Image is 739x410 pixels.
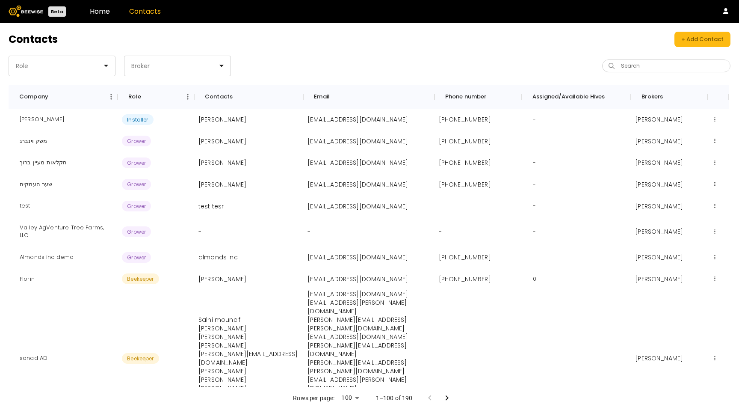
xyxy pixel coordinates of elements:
div: Almonds inc demo [13,247,80,268]
p: [PERSON_NAME][EMAIL_ADDRESS][PERSON_NAME][DOMAIN_NAME] [307,358,430,375]
p: [PERSON_NAME] [198,375,299,384]
p: [PERSON_NAME] [635,158,683,167]
p: [PHONE_NUMBER] [439,180,491,189]
div: Florin [13,268,41,290]
p: [PERSON_NAME] [198,158,246,167]
div: - [526,131,543,152]
div: Role [128,85,141,109]
span: Beekeeper [122,273,159,284]
div: + Add Contact [681,35,724,44]
div: Brokers [641,85,663,109]
div: 0 [526,268,543,290]
p: [PHONE_NUMBER] [439,137,491,146]
button: Go to next page [438,389,455,407]
p: [PERSON_NAME] [198,115,246,124]
p: - [198,227,201,236]
div: חקלאות מעיין ברוך [13,152,74,174]
div: sanad AD [13,348,54,369]
p: Rows per page: [293,394,334,402]
p: [EMAIL_ADDRESS][DOMAIN_NAME] [307,115,408,124]
span: Installer [122,114,153,125]
h2: Contacts [9,34,58,45]
p: [PERSON_NAME] [635,354,683,362]
p: [EMAIL_ADDRESS][DOMAIN_NAME] [307,275,408,283]
p: [PERSON_NAME] [635,180,683,189]
a: Home [90,6,110,16]
p: [PERSON_NAME][EMAIL_ADDRESS][DOMAIN_NAME] [307,341,430,358]
p: [PERSON_NAME] [635,115,683,124]
p: [EMAIL_ADDRESS][DOMAIN_NAME] [307,180,408,189]
p: [EMAIL_ADDRESS][DOMAIN_NAME] [307,202,408,211]
div: Company [19,85,48,109]
p: test tesr [198,202,224,211]
div: Josh McDowell [13,109,71,131]
p: [PHONE_NUMBER] [439,253,491,261]
button: Sort [141,91,153,103]
p: [PERSON_NAME] [635,275,683,283]
span: Beekeeper [122,353,159,364]
p: [PERSON_NAME] [635,202,683,211]
div: משק וינברג [13,131,54,152]
p: [PERSON_NAME] [198,275,246,283]
div: Assigned/Available Hives [522,85,631,109]
p: [PERSON_NAME] [198,180,246,189]
p: Salhi mouncif [198,315,299,324]
p: [PERSON_NAME] [198,384,299,392]
p: [PERSON_NAME] [198,367,299,375]
div: Brokers [631,85,707,109]
p: [PERSON_NAME] [198,333,299,341]
div: Email [303,85,434,109]
span: Grower [122,226,151,237]
div: - [526,174,543,196]
p: [PERSON_NAME][EMAIL_ADDRESS][PERSON_NAME][DOMAIN_NAME] [307,315,430,333]
span: Grower [122,136,151,146]
p: almonds inc [198,253,238,261]
p: [PERSON_NAME] [635,227,683,236]
p: - [439,227,442,236]
p: [PERSON_NAME] [198,324,299,333]
p: [PHONE_NUMBER] [439,115,491,124]
div: - [526,247,543,268]
div: Contacts [205,85,233,109]
p: [PERSON_NAME] [198,341,299,350]
div: - [526,221,543,243]
span: Grower [122,201,151,211]
div: Beta [48,6,66,17]
p: 1–100 of 190 [376,394,413,402]
span: Grower [122,179,151,190]
div: Assigned/Available Hives [532,85,605,109]
p: [PERSON_NAME] [635,137,683,146]
p: - [307,227,310,236]
div: Role [118,85,194,109]
img: Beewise logo [9,6,43,17]
p: [EMAIL_ADDRESS][PERSON_NAME][DOMAIN_NAME] [307,298,430,315]
div: 100 [338,392,362,404]
button: + Add Contact [674,32,730,47]
span: Grower [122,252,151,263]
p: [PHONE_NUMBER] [439,275,491,283]
div: - [526,109,543,131]
div: Email [314,85,330,109]
div: Valley AgVenture Tree Farms, LLC [13,217,113,247]
p: [EMAIL_ADDRESS][DOMAIN_NAME] [307,158,408,167]
p: [EMAIL_ADDRESS][PERSON_NAME][DOMAIN_NAME] [307,375,430,392]
a: Contacts [129,6,161,16]
div: Phone number [435,85,522,109]
div: test [13,195,37,217]
div: - [526,348,543,369]
p: [PERSON_NAME] [198,137,246,146]
p: [PERSON_NAME] [635,253,683,261]
div: Phone number [445,85,487,109]
p: [PERSON_NAME][EMAIL_ADDRESS][DOMAIN_NAME] [198,350,299,367]
div: - [526,152,543,174]
button: Menu [105,90,118,103]
div: Contacts [194,85,303,109]
button: Menu [181,90,194,103]
div: Company [9,85,118,109]
div: שער העמקים [13,174,59,196]
div: - [526,195,543,217]
p: [EMAIL_ADDRESS][DOMAIN_NAME] [307,253,408,261]
button: Sort [48,91,60,103]
span: Grower [122,157,151,168]
p: [EMAIL_ADDRESS][DOMAIN_NAME] [307,333,430,341]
